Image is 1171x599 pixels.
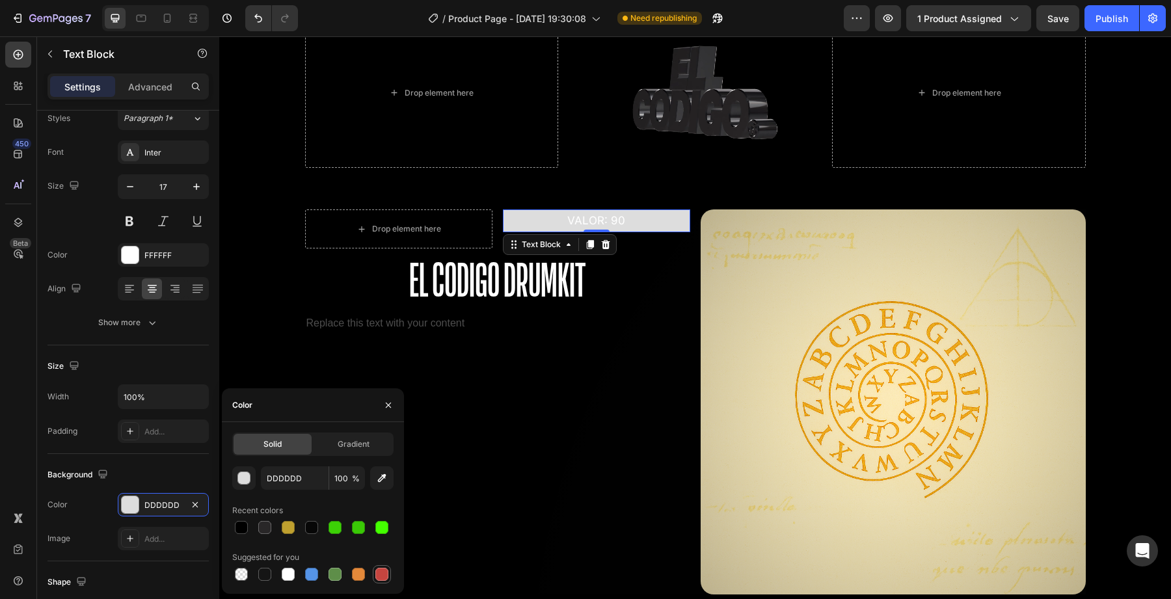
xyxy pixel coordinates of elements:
[232,505,283,516] div: Recent colors
[442,12,446,25] span: /
[481,173,867,558] img: gempages_576749552749511497-f2ee48d4-9b77-4e8e-8ae0-c0db4f6a0ead.png
[5,5,97,31] button: 7
[124,113,173,124] span: Paragraph 1*
[261,466,329,490] input: Eg: FFFFFF
[232,552,299,563] div: Suggested for you
[144,533,206,545] div: Add...
[85,10,91,26] p: 7
[118,107,209,130] button: Paragraph 1*
[1084,5,1139,31] button: Publish
[338,438,370,450] span: Gradient
[448,12,586,25] span: Product Page - [DATE] 19:30:08
[144,499,182,511] div: DDDDDD
[47,425,77,437] div: Padding
[47,466,111,484] div: Background
[47,249,68,261] div: Color
[47,146,64,158] div: Font
[144,426,206,438] div: Add...
[144,250,206,261] div: FFFFFF
[245,5,298,31] div: Undo/Redo
[98,316,159,329] div: Show more
[1127,535,1158,566] div: Open Intercom Messenger
[47,113,70,124] div: Styles
[64,80,101,94] p: Settings
[10,238,31,248] div: Beta
[47,178,82,195] div: Size
[219,36,1171,599] iframe: Design area
[86,276,471,298] div: Replace this text with your content
[713,51,782,62] div: Drop element here
[284,173,471,196] div: Rich Text Editor. Editing area: main
[285,174,470,194] p: VALOR: 90
[47,311,209,334] button: Show more
[1047,13,1069,24] span: Save
[153,187,222,198] div: Drop element here
[87,213,470,275] p: El Codigo Drumkit
[352,473,360,485] span: %
[47,280,84,298] div: Align
[1096,12,1128,25] div: Publish
[128,80,172,94] p: Advanced
[47,533,70,544] div: Image
[232,399,252,411] div: Color
[63,46,174,62] p: Text Block
[906,5,1031,31] button: 1 product assigned
[47,391,69,403] div: Width
[144,147,206,159] div: Inter
[47,499,68,511] div: Color
[47,358,82,375] div: Size
[263,438,282,450] span: Solid
[118,385,208,408] input: Auto
[47,574,89,591] div: Shape
[630,12,697,24] span: Need republishing
[86,212,471,276] h2: Rich Text Editor. Editing area: main
[300,202,344,214] div: Text Block
[12,139,31,149] div: 450
[917,12,1002,25] span: 1 product assigned
[1036,5,1079,31] button: Save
